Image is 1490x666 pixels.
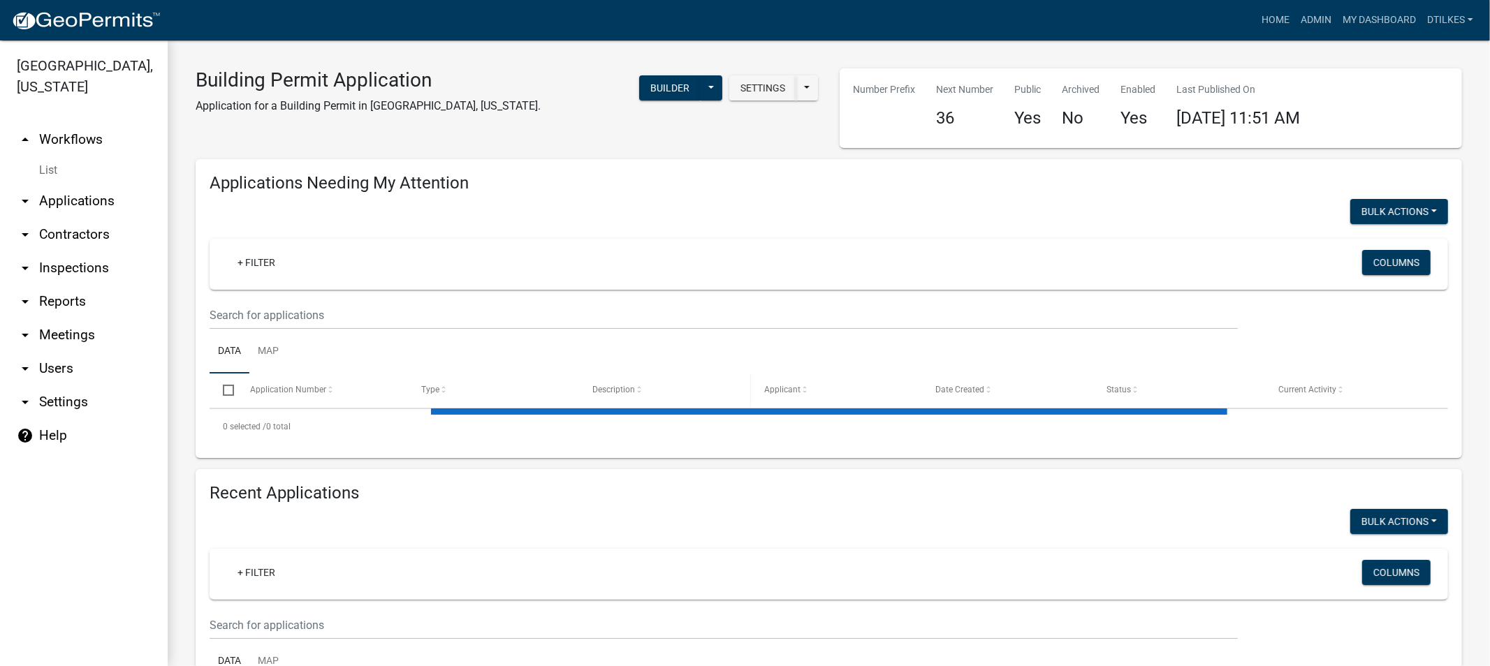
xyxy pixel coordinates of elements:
[1177,108,1301,128] span: [DATE] 11:51 AM
[17,394,34,410] i: arrow_drop_down
[937,108,994,128] h4: 36
[210,373,236,407] datatable-header-cell: Select
[421,385,439,394] span: Type
[249,330,287,374] a: Map
[17,360,34,377] i: arrow_drop_down
[17,327,34,343] i: arrow_drop_down
[1265,373,1436,407] datatable-header-cell: Current Activity
[210,483,1448,503] h4: Recent Applications
[17,260,34,276] i: arrow_drop_down
[764,385,801,394] span: Applicant
[1295,7,1337,34] a: Admin
[935,385,984,394] span: Date Created
[17,193,34,209] i: arrow_drop_down
[729,75,796,101] button: Settings
[1121,82,1156,97] p: Enabled
[639,75,701,101] button: Builder
[1422,7,1479,34] a: dtilkes
[937,82,994,97] p: Next Number
[1350,509,1448,534] button: Bulk Actions
[1362,560,1431,585] button: Columns
[1350,199,1448,224] button: Bulk Actions
[250,385,326,394] span: Application Number
[1337,7,1422,34] a: My Dashboard
[226,250,286,275] a: + Filter
[17,131,34,148] i: arrow_drop_up
[1062,82,1100,97] p: Archived
[1015,82,1042,97] p: Public
[592,385,635,394] span: Description
[210,173,1448,193] h4: Applications Needing My Attention
[1362,250,1431,275] button: Columns
[1121,108,1156,128] h4: Yes
[1177,82,1301,97] p: Last Published On
[17,427,34,444] i: help
[1256,7,1295,34] a: Home
[196,98,541,114] p: Application for a Building Permit in [GEOGRAPHIC_DATA], [US_STATE].
[1106,385,1131,394] span: Status
[1278,385,1336,394] span: Current Activity
[1015,108,1042,128] h4: Yes
[210,330,249,374] a: Data
[210,611,1238,639] input: Search for applications
[210,409,1448,444] div: 0 total
[854,82,916,97] p: Number Prefix
[223,422,266,431] span: 0 selected /
[579,373,750,407] datatable-header-cell: Description
[236,373,407,407] datatable-header-cell: Application Number
[17,293,34,310] i: arrow_drop_down
[408,373,579,407] datatable-header-cell: Type
[922,373,1093,407] datatable-header-cell: Date Created
[1093,373,1264,407] datatable-header-cell: Status
[1062,108,1100,128] h4: No
[17,226,34,243] i: arrow_drop_down
[196,68,541,92] h3: Building Permit Application
[751,373,922,407] datatable-header-cell: Applicant
[226,560,286,585] a: + Filter
[210,301,1238,330] input: Search for applications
